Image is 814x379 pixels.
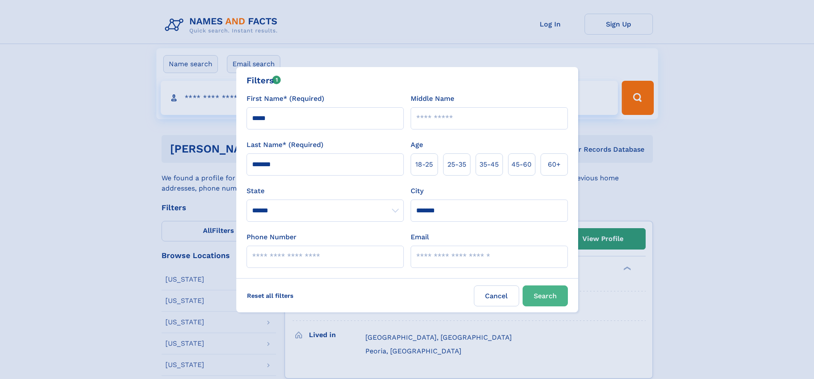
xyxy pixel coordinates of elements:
label: First Name* (Required) [247,94,324,104]
label: Email [411,232,429,242]
label: Last Name* (Required) [247,140,323,150]
div: Filters [247,74,281,87]
span: 60+ [548,159,561,170]
label: Middle Name [411,94,454,104]
span: 18‑25 [415,159,433,170]
label: Age [411,140,423,150]
button: Search [523,285,568,306]
span: 45‑60 [511,159,532,170]
label: City [411,186,423,196]
span: 25‑35 [447,159,466,170]
span: 35‑45 [479,159,499,170]
label: Phone Number [247,232,297,242]
label: Reset all filters [241,285,299,306]
label: Cancel [474,285,519,306]
label: State [247,186,404,196]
